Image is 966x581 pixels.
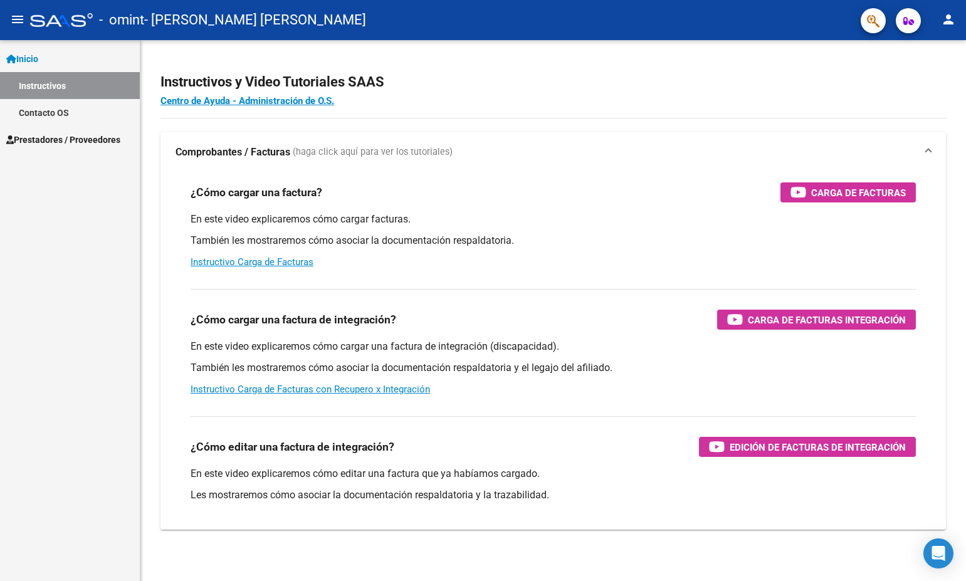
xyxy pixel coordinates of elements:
[191,488,916,502] p: Les mostraremos cómo asociar la documentación respaldatoria y la trazabilidad.
[191,184,322,201] h3: ¿Cómo cargar una factura?
[191,438,394,456] h3: ¿Cómo editar una factura de integración?
[144,6,366,34] span: - [PERSON_NAME] [PERSON_NAME]
[160,172,946,530] div: Comprobantes / Facturas (haga click aquí para ver los tutoriales)
[160,70,946,94] h2: Instructivos y Video Tutoriales SAAS
[191,311,396,328] h3: ¿Cómo cargar una factura de integración?
[6,133,120,147] span: Prestadores / Proveedores
[10,12,25,27] mat-icon: menu
[780,182,916,202] button: Carga de Facturas
[191,234,916,248] p: También les mostraremos cómo asociar la documentación respaldatoria.
[293,145,453,159] span: (haga click aquí para ver los tutoriales)
[717,310,916,330] button: Carga de Facturas Integración
[699,437,916,457] button: Edición de Facturas de integración
[191,361,916,375] p: También les mostraremos cómo asociar la documentación respaldatoria y el legajo del afiliado.
[6,52,38,66] span: Inicio
[160,132,946,172] mat-expansion-panel-header: Comprobantes / Facturas (haga click aquí para ver los tutoriales)
[941,12,956,27] mat-icon: person
[730,439,906,455] span: Edición de Facturas de integración
[191,256,313,268] a: Instructivo Carga de Facturas
[176,145,290,159] strong: Comprobantes / Facturas
[923,538,953,568] div: Open Intercom Messenger
[191,467,916,481] p: En este video explicaremos cómo editar una factura que ya habíamos cargado.
[160,95,334,107] a: Centro de Ayuda - Administración de O.S.
[191,384,430,395] a: Instructivo Carga de Facturas con Recupero x Integración
[811,185,906,201] span: Carga de Facturas
[191,212,916,226] p: En este video explicaremos cómo cargar facturas.
[191,340,916,353] p: En este video explicaremos cómo cargar una factura de integración (discapacidad).
[748,312,906,328] span: Carga de Facturas Integración
[99,6,144,34] span: - omint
